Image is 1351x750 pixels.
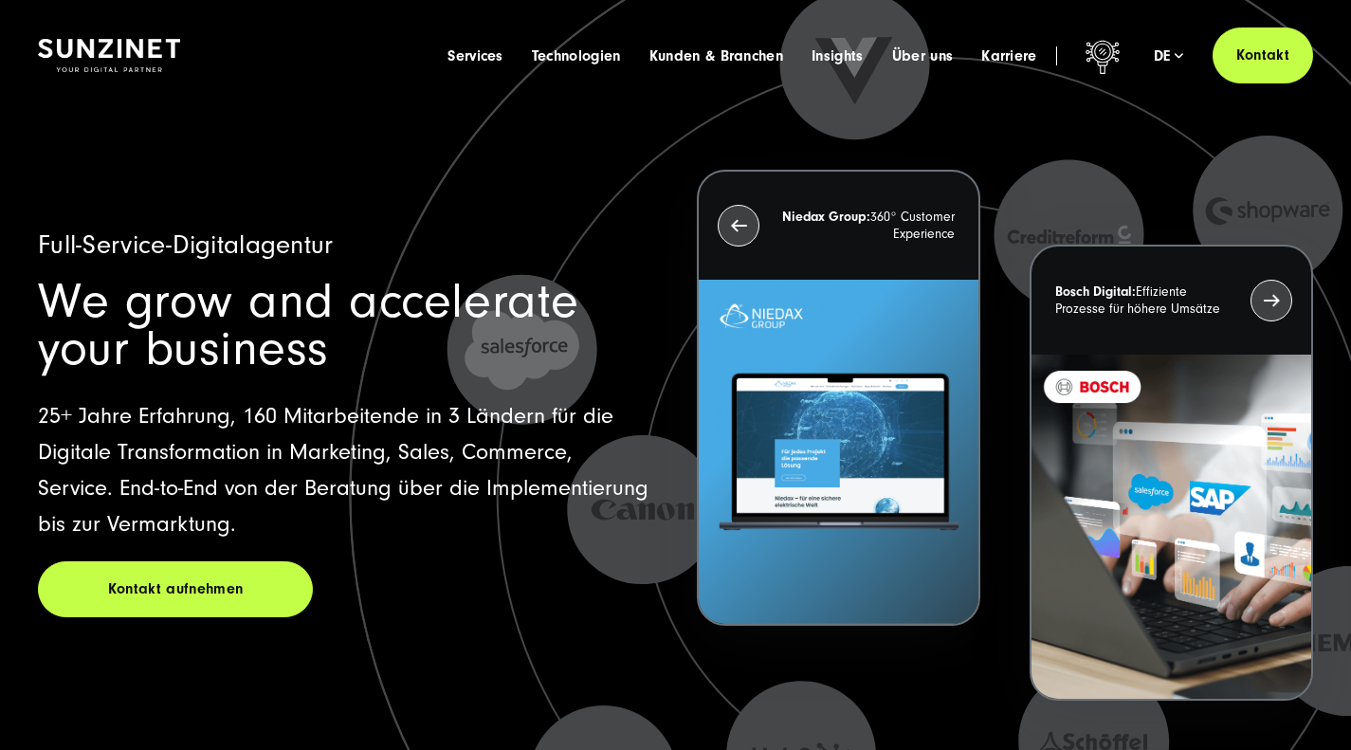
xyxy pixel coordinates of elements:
span: Full-Service-Digitalagentur [38,230,334,260]
button: Niedax Group:360° Customer Experience Letztes Projekt von Niedax. Ein Laptop auf dem die Niedax W... [697,170,980,626]
img: SUNZINET Full Service Digital Agentur [38,39,180,72]
a: Insights [812,46,864,65]
div: de [1154,46,1184,65]
a: Über uns [892,46,954,65]
a: Karriere [981,46,1037,65]
span: We grow and accelerate your business [38,273,579,376]
img: BOSCH - Kundeprojekt - Digital Transformation Agentur SUNZINET [1032,355,1311,699]
img: Letztes Projekt von Niedax. Ein Laptop auf dem die Niedax Website geöffnet ist, auf blauem Hinter... [699,280,978,624]
a: Kontakt [1213,27,1313,83]
a: Kontakt aufnehmen [38,561,313,617]
p: Effiziente Prozesse für höhere Umsätze [1055,284,1240,318]
a: Technologien [532,46,621,65]
strong: Bosch Digital: [1055,284,1136,300]
a: Services [447,46,503,65]
a: Kunden & Branchen [649,46,783,65]
strong: Niedax Group: [782,210,870,225]
p: 25+ Jahre Erfahrung, 160 Mitarbeitende in 3 Ländern für die Digitale Transformation in Marketing,... [38,398,654,542]
button: Bosch Digital:Effiziente Prozesse für höhere Umsätze BOSCH - Kundeprojekt - Digital Transformatio... [1030,245,1313,701]
p: 360° Customer Experience [770,209,955,243]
